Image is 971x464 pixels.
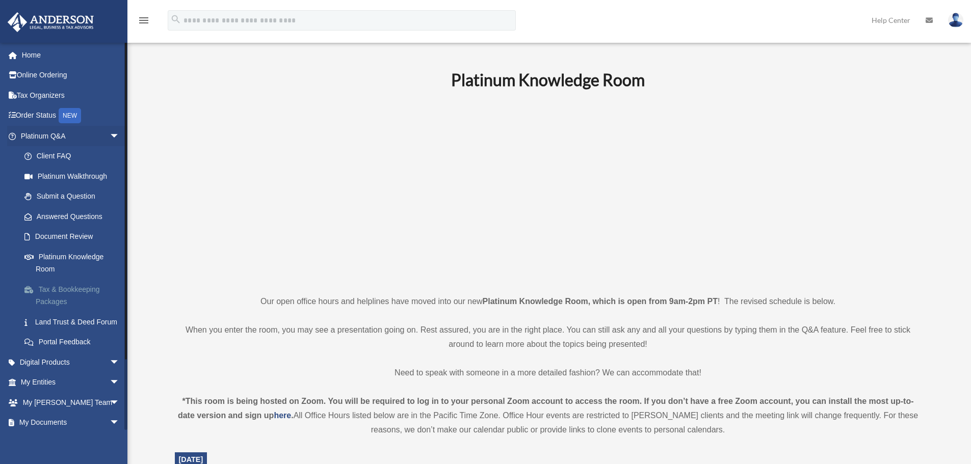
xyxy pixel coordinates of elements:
span: arrow_drop_down [110,372,130,393]
strong: . [291,411,293,420]
a: Digital Productsarrow_drop_down [7,352,135,372]
a: Land Trust & Deed Forum [14,312,135,332]
span: arrow_drop_down [110,352,130,373]
img: User Pic [948,13,963,28]
i: search [170,14,181,25]
strong: Platinum Knowledge Room, which is open from 9am-2pm PT [483,297,718,306]
i: menu [138,14,150,26]
span: arrow_drop_down [110,392,130,413]
b: Platinum Knowledge Room [451,70,645,90]
a: Tax Organizers [7,85,135,105]
a: Platinum Q&Aarrow_drop_down [7,126,135,146]
a: Platinum Knowledge Room [14,247,130,279]
p: Our open office hours and helplines have moved into our new ! The revised schedule is below. [175,294,922,309]
iframe: 231110_Toby_KnowledgeRoom [395,103,701,276]
a: Submit a Question [14,186,135,207]
a: Home [7,45,135,65]
a: Portal Feedback [14,332,135,352]
a: here [274,411,291,420]
a: Answered Questions [14,206,135,227]
a: Client FAQ [14,146,135,167]
strong: *This room is being hosted on Zoom. You will be required to log in to your personal Zoom account ... [178,397,914,420]
p: Need to speak with someone in a more detailed fashion? We can accommodate that! [175,366,922,380]
a: Tax & Bookkeeping Packages [14,279,135,312]
a: My Entitiesarrow_drop_down [7,372,135,393]
a: Platinum Walkthrough [14,166,135,186]
div: All Office Hours listed below are in the Pacific Time Zone. Office Hour events are restricted to ... [175,394,922,437]
p: When you enter the room, you may see a presentation going on. Rest assured, you are in the right ... [175,323,922,351]
a: Online Ordering [7,65,135,86]
div: NEW [59,108,81,123]
a: My Documentsarrow_drop_down [7,413,135,433]
a: Order StatusNEW [7,105,135,126]
span: arrow_drop_down [110,126,130,147]
a: My [PERSON_NAME] Teamarrow_drop_down [7,392,135,413]
a: menu [138,18,150,26]
img: Anderson Advisors Platinum Portal [5,12,97,32]
span: [DATE] [179,455,203,463]
a: Document Review [14,227,135,247]
span: arrow_drop_down [110,413,130,433]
